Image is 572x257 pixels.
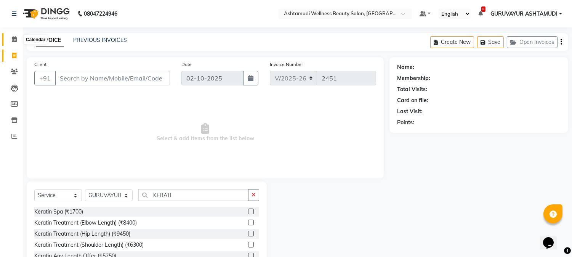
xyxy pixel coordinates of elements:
[138,189,248,201] input: Search or Scan
[481,6,485,12] span: 8
[19,3,72,24] img: logo
[397,119,414,127] div: Points:
[397,63,414,71] div: Name:
[34,61,46,68] label: Client
[397,85,427,93] div: Total Visits:
[34,241,144,249] div: Keratin Treatment (Shoulder Length) (₹6300)
[397,108,423,116] div: Last Visit:
[73,37,127,43] a: PREVIOUS INVOICES
[34,95,376,171] span: Select & add items from the list below
[478,10,483,17] a: 8
[84,3,117,24] b: 08047224946
[540,226,564,249] iframe: chat widget
[490,10,558,18] span: GURUVAYUR ASHTAMUDI
[397,74,430,82] div: Membership:
[34,71,56,85] button: +91
[507,36,558,48] button: Open Invoices
[397,96,428,104] div: Card on file:
[55,71,170,85] input: Search by Name/Mobile/Email/Code
[34,219,137,227] div: Keratin Treatment (Elbow Length) (₹8400)
[430,36,474,48] button: Create New
[477,36,504,48] button: Save
[34,230,130,238] div: Keratin Treatment (Hip Length) (₹9450)
[270,61,303,68] label: Invoice Number
[24,35,47,44] div: Calendar
[181,61,192,68] label: Date
[34,208,83,216] div: Keratin Spa (₹1700)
